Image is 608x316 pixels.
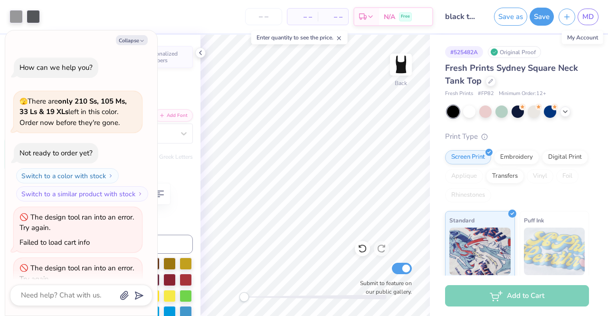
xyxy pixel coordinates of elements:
div: Digital Print [542,150,588,164]
span: Personalized Numbers [144,50,187,64]
span: – – [293,12,312,22]
div: How can we help you? [19,63,93,72]
div: Enter quantity to see the price. [251,31,348,44]
span: Free [401,13,410,20]
div: Accessibility label [239,292,249,302]
input: – – [245,8,282,25]
span: Fresh Prints [445,90,473,98]
img: Puff Ink [524,228,585,275]
span: Standard [449,215,475,225]
div: The design tool ran into an error. Try again. [19,263,134,284]
span: Fresh Prints Sydney Square Neck Tank Top [445,62,578,86]
button: Switch to Greek Letters [133,153,193,161]
div: Rhinestones [445,188,491,202]
span: Puff Ink [524,215,544,225]
img: Switch to a similar product with stock [137,191,143,197]
span: # FP82 [478,90,494,98]
span: There are left in this color. Order now before they're gone. [19,96,127,127]
button: Save [530,8,554,26]
button: Save as [494,8,527,26]
span: Minimum Order: 12 + [499,90,546,98]
div: Screen Print [445,150,491,164]
button: Switch to a similar product with stock [16,186,148,201]
button: Add Font [154,109,193,122]
a: MD [578,9,598,25]
label: Submit to feature on our public gallery. [355,279,412,296]
img: Switch to a color with stock [108,173,114,179]
span: 🫣 [19,97,28,106]
img: Standard [449,228,511,275]
div: Original Proof [488,46,541,58]
div: Foil [556,169,579,183]
strong: only 210 Ss, 105 Ms, 33 Ls & 19 XLs [19,96,127,117]
div: Applique [445,169,483,183]
img: Back [391,55,410,74]
button: Personalized Numbers [126,46,193,68]
div: Embroidery [494,150,539,164]
input: Untitled Design [438,7,484,26]
button: Collapse [116,35,148,45]
div: Not ready to order yet? [19,148,93,158]
div: My Account [562,31,603,44]
button: Switch to a color with stock [16,168,119,183]
div: Back [395,79,407,87]
div: Transfers [486,169,524,183]
div: Print Type [445,131,589,142]
span: MD [582,11,594,22]
div: Failed to load cart info [19,238,90,247]
span: – – [323,12,342,22]
div: The design tool ran into an error. Try again. [19,212,134,233]
span: N/A [384,12,395,22]
div: Vinyl [527,169,553,183]
div: # 525482A [445,46,483,58]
